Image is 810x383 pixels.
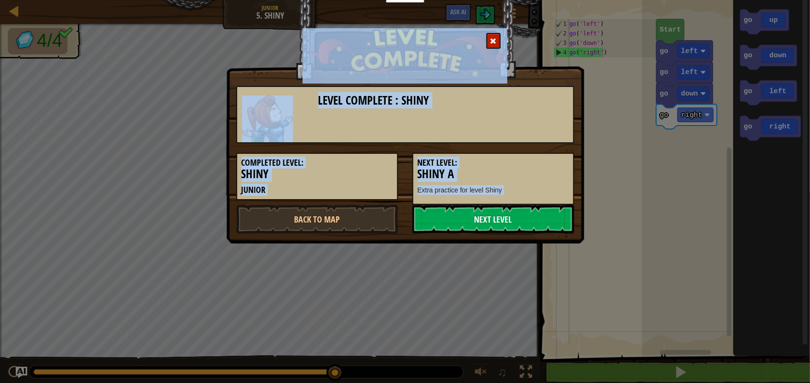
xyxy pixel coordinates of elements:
[242,96,293,142] img: captain.png
[418,185,569,195] p: Extra practice for level Shiny
[318,94,569,107] h3: Level Complete : Shiny
[242,185,393,195] h5: Junior
[418,158,569,168] h5: Next Level:
[418,168,569,181] h3: Shiny A
[242,158,393,168] h5: Completed Level:
[242,168,393,181] h3: Shiny
[236,205,398,234] a: Back to Map
[303,28,507,76] img: level_complete.png
[412,205,574,234] a: Next Level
